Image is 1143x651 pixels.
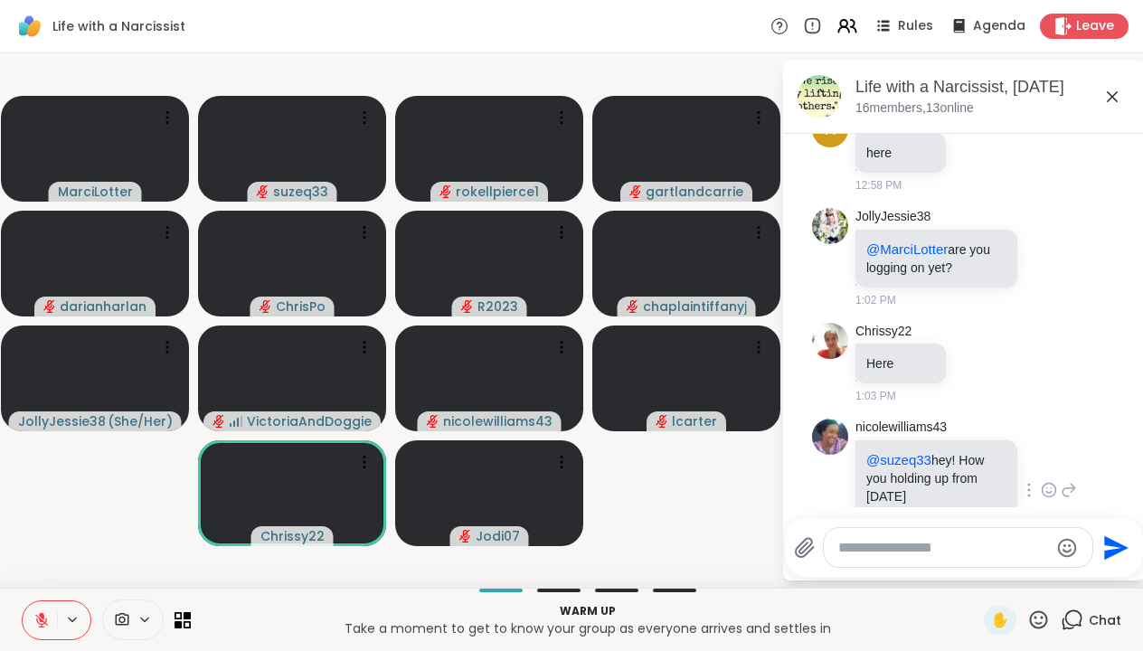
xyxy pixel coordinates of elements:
[1089,611,1121,629] span: Chat
[477,297,518,316] span: R2023
[672,412,717,430] span: lcarter
[1093,527,1134,568] button: Send
[855,177,902,193] span: 12:58 PM
[866,452,931,467] span: @suzeq33
[855,419,947,437] a: nicolewilliams43
[108,412,173,430] span: ( She/Her )
[202,603,973,619] p: Warm up
[973,17,1025,35] span: Agenda
[898,17,933,35] span: Rules
[459,530,472,542] span: audio-muted
[260,300,272,313] span: audio-muted
[812,419,848,455] img: https://sharewell-space-live.sfo3.digitaloceanspaces.com/user-generated/3403c148-dfcf-4217-9166-8...
[855,323,912,341] a: Chrissy22
[1076,17,1114,35] span: Leave
[855,388,896,404] span: 1:03 PM
[866,241,948,257] span: @MarciLotter
[812,208,848,244] img: https://sharewell-space-live.sfo3.digitaloceanspaces.com/user-generated/3602621c-eaa5-4082-863a-9...
[476,527,520,545] span: Jodi07
[855,99,974,118] p: 16 members, 13 online
[812,323,848,359] img: https://sharewell-space-live.sfo3.digitaloceanspaces.com/user-generated/f7df0943-8f7f-4088-81b8-b...
[866,451,1006,505] p: hey! How you holding up from [DATE]
[866,144,935,162] p: here
[276,297,326,316] span: ChrisPo
[866,354,935,373] p: Here
[643,297,747,316] span: chaplaintiffanyj
[866,241,1006,277] p: are you logging on yet?
[213,415,225,428] span: audio-muted
[257,185,269,198] span: audio-muted
[1056,537,1078,559] button: Emoji picker
[855,208,930,226] a: JollyJessie38
[855,76,1130,99] div: Life with a Narcissist, [DATE]
[52,17,185,35] span: Life with a Narcissist
[18,412,106,430] span: JollyJessie38
[202,619,973,637] p: Take a moment to get to know your group as everyone arrives and settles in
[798,75,841,118] img: Life with a Narcissist, Oct 13
[58,183,133,201] span: MarciLotter
[247,412,372,430] span: VictoriaAndDoggie
[439,185,452,198] span: audio-muted
[646,183,743,201] span: gartlandcarrie
[629,185,642,198] span: audio-muted
[14,11,45,42] img: ShareWell Logomark
[43,300,56,313] span: audio-muted
[461,300,474,313] span: audio-muted
[427,415,439,428] span: audio-muted
[838,539,1049,557] textarea: Type your message
[260,527,325,545] span: Chrissy22
[456,183,539,201] span: rokellpierce1
[627,300,639,313] span: audio-muted
[656,415,668,428] span: audio-muted
[855,292,896,308] span: 1:02 PM
[443,412,553,430] span: nicolewilliams43
[273,183,328,201] span: suzeq33
[60,297,146,316] span: darianharlan
[991,609,1009,631] span: ✋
